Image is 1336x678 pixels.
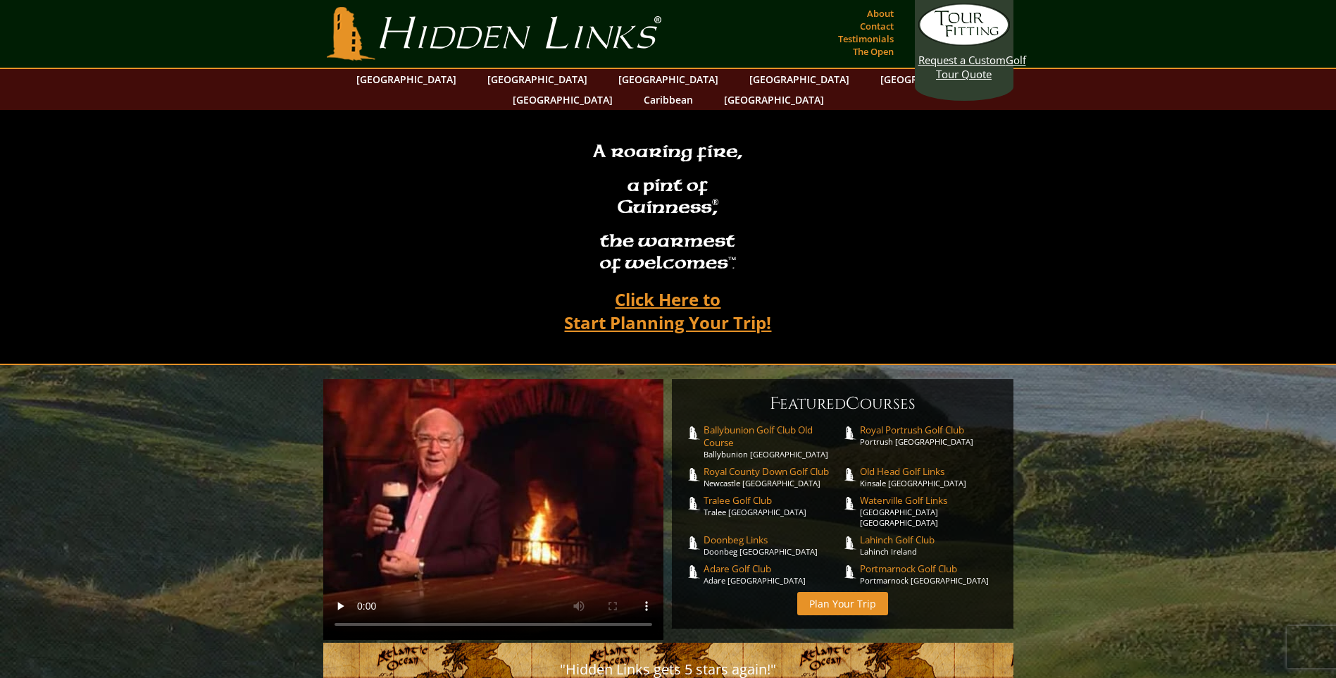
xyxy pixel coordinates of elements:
span: Waterville Golf Links [860,494,999,507]
a: Portmarnock Golf ClubPortmarnock [GEOGRAPHIC_DATA] [860,562,999,586]
span: Old Head Golf Links [860,465,999,478]
a: Click Here toStart Planning Your Trip! [550,283,785,339]
a: Testimonials [835,29,897,49]
span: Request a Custom [918,53,1006,67]
span: F [770,393,780,415]
span: Lahinch Golf Club [860,534,999,546]
a: Royal County Down Golf ClubNewcastle [GEOGRAPHIC_DATA] [704,465,843,488]
a: Caribbean [637,90,700,110]
a: [GEOGRAPHIC_DATA] [506,90,620,110]
a: Plan Your Trip [797,592,888,615]
a: Doonbeg LinksDoonbeg [GEOGRAPHIC_DATA] [704,534,843,557]
a: Ballybunion Golf Club Old CourseBallybunion [GEOGRAPHIC_DATA] [704,424,843,460]
span: Royal County Down Golf Club [704,465,843,478]
span: C [846,393,860,415]
a: Old Head Golf LinksKinsale [GEOGRAPHIC_DATA] [860,465,999,488]
a: The Open [849,42,897,61]
a: [GEOGRAPHIC_DATA] [717,90,831,110]
span: Tralee Golf Club [704,494,843,507]
a: Contact [856,16,897,36]
a: [GEOGRAPHIC_DATA] [873,69,987,90]
a: [GEOGRAPHIC_DATA] [611,69,725,90]
a: [GEOGRAPHIC_DATA] [480,69,594,90]
a: Tralee Golf ClubTralee [GEOGRAPHIC_DATA] [704,494,843,517]
span: Doonbeg Links [704,534,843,546]
a: Request a CustomGolf Tour Quote [918,4,1010,81]
h6: eatured ourses [686,393,999,415]
span: Ballybunion Golf Club Old Course [704,424,843,449]
a: Adare Golf ClubAdare [GEOGRAPHIC_DATA] [704,562,843,586]
a: Lahinch Golf ClubLahinch Ireland [860,534,999,557]
a: Royal Portrush Golf ClubPortrush [GEOGRAPHIC_DATA] [860,424,999,447]
h2: A roaring fire, a pint of Guinness , the warmest of welcomesâ„¢. [584,135,751,283]
a: [GEOGRAPHIC_DATA] [742,69,856,90]
a: About [863,4,897,23]
a: [GEOGRAPHIC_DATA] [349,69,463,90]
span: Portmarnock Golf Club [860,562,999,575]
a: Waterville Golf Links[GEOGRAPHIC_DATA] [GEOGRAPHIC_DATA] [860,494,999,528]
span: Adare Golf Club [704,562,843,575]
span: Royal Portrush Golf Club [860,424,999,436]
